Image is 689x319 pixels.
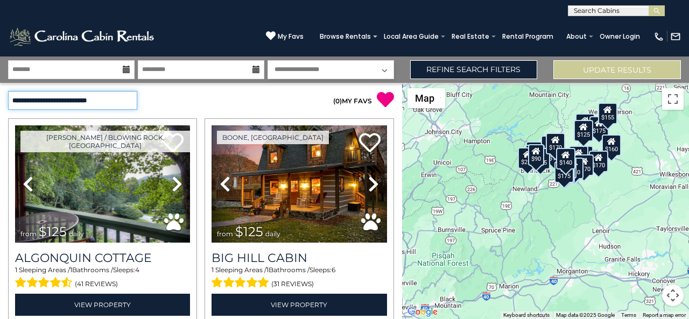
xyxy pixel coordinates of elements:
span: 1 [15,266,17,274]
div: Sleeping Areas / Bathrooms / Sleeps: [15,265,190,291]
button: Toggle fullscreen view [662,88,684,110]
div: $170 [575,114,595,135]
span: 1 [212,266,214,274]
div: Sleeping Areas / Bathrooms / Sleeps: [212,265,386,291]
a: Open this area in Google Maps (opens a new window) [405,305,440,319]
a: Terms [621,312,636,318]
a: Report a map error [643,312,686,318]
button: Change map style [407,88,445,108]
a: Real Estate [446,29,495,44]
div: $125 [531,148,551,169]
a: My Favs [266,31,304,42]
span: (41 reviews) [75,277,118,291]
span: 0 [335,97,340,105]
img: Google [405,305,440,319]
span: 1 [70,266,72,274]
img: mail-regular-white.png [670,31,681,42]
span: ( ) [333,97,342,105]
a: Rental Program [497,29,559,44]
a: View Property [212,294,386,316]
div: $90 [529,144,545,165]
a: Refine Search Filters [410,60,538,79]
div: $155 [598,103,617,124]
span: Map [415,93,434,104]
span: $125 [39,224,67,239]
span: My Favs [278,32,304,41]
a: Owner Login [594,29,645,44]
div: $155 [556,161,575,183]
img: thumbnail_163280488.jpeg [212,125,386,243]
div: $125 [574,120,593,141]
span: 1 [266,266,269,274]
div: $215 [518,147,538,168]
span: (31 reviews) [271,277,314,291]
a: Local Area Guide [378,29,444,44]
span: Map data ©2025 Google [556,312,615,318]
span: 6 [332,266,335,274]
div: $170 [546,133,566,154]
a: Boone, [GEOGRAPHIC_DATA] [217,131,329,144]
div: $175 [555,161,574,182]
img: thumbnail_163264183.jpeg [15,125,190,243]
img: phone-regular-white.png [653,31,664,42]
button: Map camera controls [662,285,684,306]
div: $175 [589,116,609,138]
span: $125 [235,224,263,239]
a: About [561,29,592,44]
a: Browse Rentals [314,29,376,44]
a: [PERSON_NAME] / Blowing Rock, [GEOGRAPHIC_DATA] [20,131,190,152]
a: View Property [15,294,190,316]
span: 4 [135,266,139,274]
span: daily [265,230,280,238]
div: $170 [589,150,609,172]
a: Big Hill Cabin [212,251,386,265]
span: from [217,230,233,238]
a: Algonquin Cottage [15,251,190,265]
button: Keyboard shortcuts [503,311,550,319]
div: $170 [575,154,594,176]
div: $140 [556,148,575,169]
button: Update Results [553,60,681,79]
div: $170 [569,146,588,167]
img: White-1-2.png [8,26,157,47]
div: $85 [526,141,542,162]
span: daily [69,230,84,238]
a: (0)MY FAVS [333,97,372,105]
span: from [20,230,37,238]
div: $160 [602,134,621,156]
